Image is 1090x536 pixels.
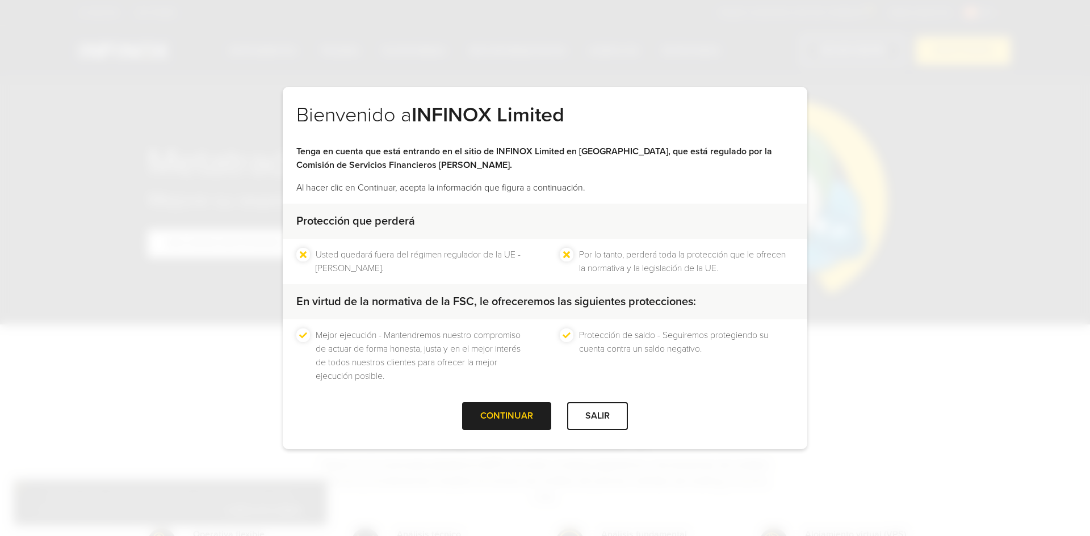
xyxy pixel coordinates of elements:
[567,402,628,430] div: SALIR
[316,328,530,383] li: Mejor ejecución - Mantendremos nuestro compromiso de actuar de forma honesta, justa y en el mejor...
[296,146,772,171] strong: Tenga en cuenta que está entrando en el sitio de INFINOX Limited en [GEOGRAPHIC_DATA], que está r...
[296,103,794,145] h2: Bienvenido a
[316,248,530,275] li: Usted quedará fuera del régimen regulador de la UE - [PERSON_NAME].
[296,214,415,228] strong: Protección que perderá
[296,295,696,309] strong: En virtud de la normativa de la FSC, le ofreceremos las siguientes protecciones:
[412,103,564,127] strong: INFINOX Limited
[579,248,794,275] li: Por lo tanto, perderá toda la protección que le ofrecen la normativa y la legislación de la UE.
[579,328,794,383] li: Protección de saldo - Seguiremos protegiendo su cuenta contra un saldo negativo.
[462,402,551,430] div: CONTINUAR
[296,181,794,195] p: Al hacer clic en Continuar, acepta la información que figura a continuación.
